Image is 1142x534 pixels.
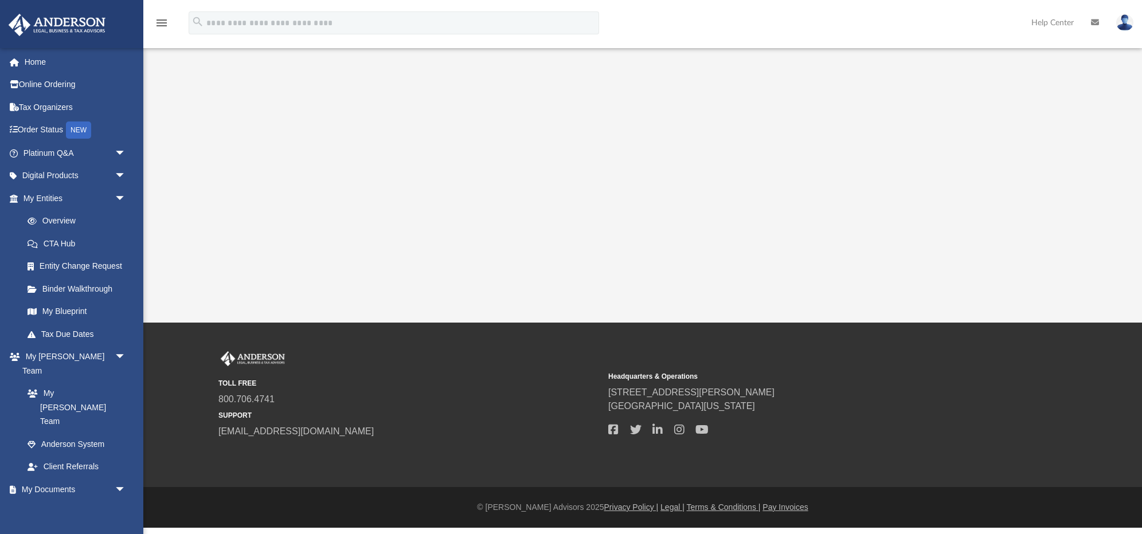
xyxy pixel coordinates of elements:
[218,351,287,366] img: Anderson Advisors Platinum Portal
[8,73,143,96] a: Online Ordering
[218,410,600,421] small: SUPPORT
[66,121,91,139] div: NEW
[1116,14,1133,31] img: User Pic
[8,50,143,73] a: Home
[660,502,685,512] a: Legal |
[16,210,143,233] a: Overview
[115,345,138,369] span: arrow_drop_down
[16,255,143,278] a: Entity Change Request
[115,187,138,210] span: arrow_drop_down
[191,15,204,28] i: search
[218,426,374,436] a: [EMAIL_ADDRESS][DOMAIN_NAME]
[115,164,138,188] span: arrow_drop_down
[8,164,143,187] a: Digital Productsarrow_drop_down
[115,142,138,165] span: arrow_drop_down
[604,502,659,512] a: Privacy Policy |
[155,22,169,30] a: menu
[16,433,138,456] a: Anderson System
[608,387,775,397] a: [STREET_ADDRESS][PERSON_NAME]
[5,14,109,36] img: Anderson Advisors Platinum Portal
[687,502,761,512] a: Terms & Conditions |
[762,502,808,512] a: Pay Invoices
[608,401,755,411] a: [GEOGRAPHIC_DATA][US_STATE]
[16,277,143,300] a: Binder Walkthrough
[16,323,143,345] a: Tax Due Dates
[143,501,1142,513] div: © [PERSON_NAME] Advisors 2025
[16,382,132,433] a: My [PERSON_NAME] Team
[608,371,990,382] small: Headquarters & Operations
[8,478,138,501] a: My Documentsarrow_drop_down
[8,119,143,142] a: Order StatusNEW
[16,232,143,255] a: CTA Hub
[155,16,169,30] i: menu
[115,478,138,501] span: arrow_drop_down
[8,96,143,119] a: Tax Organizers
[218,378,600,388] small: TOLL FREE
[8,187,143,210] a: My Entitiesarrow_drop_down
[16,300,138,323] a: My Blueprint
[8,345,138,382] a: My [PERSON_NAME] Teamarrow_drop_down
[218,394,275,404] a: 800.706.4741
[16,456,138,478] a: Client Referrals
[8,142,143,164] a: Platinum Q&Aarrow_drop_down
